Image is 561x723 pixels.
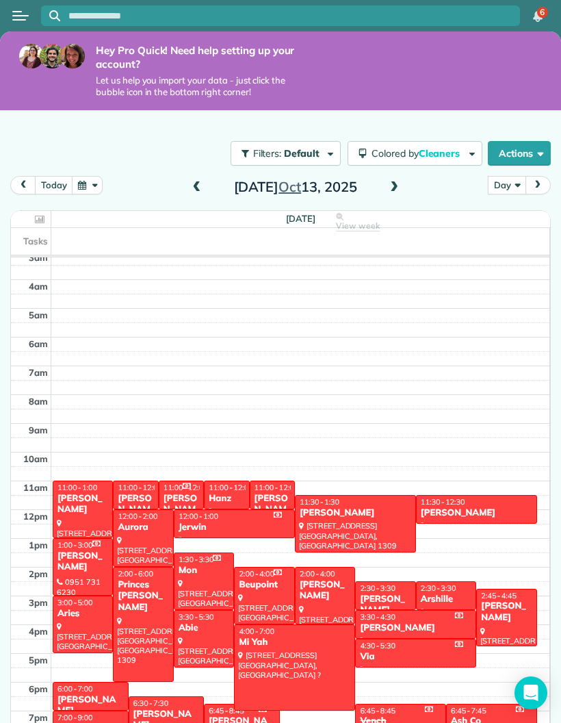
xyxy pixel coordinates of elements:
span: 11:30 - 12:30 [421,497,465,507]
span: 6pm [29,683,48,694]
span: 6:45 - 8:45 [209,706,244,715]
div: [PERSON_NAME] [57,493,109,516]
span: 11:00 - 12:00 [164,483,208,492]
span: 8am [29,396,48,407]
span: 2:00 - 4:00 [300,569,335,579]
a: Filters: Default [224,141,341,166]
span: 4:00 - 7:00 [239,626,274,636]
span: [DATE] [286,213,315,224]
div: Mi Yah [238,637,351,648]
svg: Focus search [49,10,60,21]
span: 2:30 - 3:30 [421,583,456,593]
span: 6 [540,7,545,18]
div: Abie [178,622,230,634]
span: 2:30 - 3:30 [360,583,395,593]
div: [PERSON_NAME] [299,579,351,602]
span: 9am [29,424,48,435]
span: 4am [29,281,48,292]
span: 2:00 - 4:00 [239,569,274,579]
div: Aurora [117,522,169,533]
span: 3:30 - 4:30 [360,612,395,622]
span: Cleaners [419,147,462,160]
button: Filters: Default [231,141,341,166]
div: Princes [PERSON_NAME] [117,579,169,614]
button: prev [10,176,36,194]
span: 2pm [29,568,48,579]
span: 7:00 - 9:00 [57,713,93,722]
div: [PERSON_NAME] [57,694,125,718]
div: Open Intercom Messenger [514,676,547,709]
span: 12:00 - 2:00 [118,511,157,521]
div: Mon [178,565,230,576]
span: 10am [23,453,48,464]
span: Oct [278,178,301,195]
span: 4pm [29,626,48,637]
div: [PERSON_NAME] [359,594,411,617]
span: 11:00 - 12:00 [255,483,299,492]
button: Day [488,176,525,194]
span: 3am [29,252,48,263]
div: [PERSON_NAME] [299,507,412,519]
span: 7pm [29,712,48,723]
span: 3pm [29,597,48,608]
span: 11:00 - 12:00 [118,483,162,492]
h2: [DATE] 13, 2025 [210,179,381,194]
div: [PERSON_NAME] [254,493,291,528]
div: [PERSON_NAME] [480,600,532,624]
span: 1:00 - 3:00 [57,540,93,550]
div: [PERSON_NAME] [420,507,533,519]
span: View week [336,220,380,231]
div: Jerwin [178,522,291,533]
button: Open menu [12,8,29,23]
img: maria-72a9807cf96188c08ef61303f053569d2e2a8a1cde33d635c8a3ac13582a053d.jpg [19,44,44,68]
span: 2:00 - 6:00 [118,569,153,579]
span: 6:00 - 7:00 [57,684,93,694]
span: 11:30 - 1:30 [300,497,339,507]
span: 5pm [29,655,48,665]
span: 1:30 - 3:30 [179,555,214,564]
img: michelle-19f622bdf1676172e81f8f8fba1fb50e276960ebfe0243fe18214015130c80e4.jpg [60,44,85,68]
span: 12pm [23,511,48,522]
span: 3:00 - 5:00 [57,598,93,607]
strong: Hey Pro Quick! Need help setting up your account? [96,44,315,71]
span: 12:00 - 1:00 [179,511,218,521]
span: 3:30 - 5:30 [179,612,214,622]
div: [PERSON_NAME] [163,493,200,528]
span: Colored by [371,147,465,160]
span: Tasks [23,236,48,246]
span: 6:30 - 7:30 [133,698,169,708]
img: jorge-587dff0eeaa6aab1f244e6dc62b8924c3b6ad411094392a53c71c6c4a576187d.jpg [40,44,64,68]
span: 7am [29,367,48,378]
div: Beupoint [238,579,290,591]
span: 11:00 - 1:00 [57,483,97,492]
span: Filters: [253,147,282,160]
div: Aries [57,608,109,620]
button: Focus search [41,10,60,21]
div: Hanz [208,493,245,505]
span: 6am [29,338,48,349]
button: next [525,176,551,194]
div: [PERSON_NAME] [359,622,472,634]
div: 6 unread notifications [523,1,552,31]
span: 6:45 - 8:45 [360,706,395,715]
span: 11:00 - 12:00 [209,483,253,492]
div: [PERSON_NAME] [57,550,109,574]
div: Arshille [420,594,472,605]
button: Actions [488,141,551,166]
span: 11am [23,482,48,493]
span: 5am [29,309,48,320]
span: 1pm [29,540,48,550]
div: [PERSON_NAME] [117,493,154,528]
div: Via [359,651,472,663]
nav: Main [517,1,561,31]
button: Colored byCleaners [348,141,482,166]
span: Let us help you import your data - just click the bubble icon in the bottom right corner! [96,75,315,98]
span: 2:45 - 4:45 [481,591,517,600]
span: Default [284,147,320,160]
span: 4:30 - 5:30 [360,641,395,650]
button: today [35,176,73,194]
span: 6:45 - 7:45 [451,706,486,715]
